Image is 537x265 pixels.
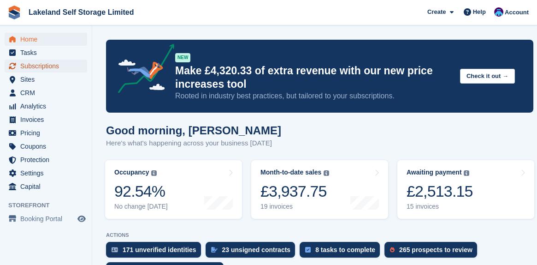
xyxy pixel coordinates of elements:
a: 265 prospects to review [384,242,482,262]
div: Awaiting payment [407,169,462,176]
a: menu [5,46,87,59]
span: Protection [20,153,76,166]
a: 23 unsigned contracts [206,242,300,262]
span: Subscriptions [20,60,76,72]
div: 23 unsigned contracts [222,246,291,253]
a: menu [5,140,87,153]
span: Pricing [20,126,76,139]
a: Lakeland Self Storage Limited [25,5,138,20]
a: menu [5,73,87,86]
span: Storefront [8,201,92,210]
h1: Good morning, [PERSON_NAME] [106,124,281,137]
a: Awaiting payment £2,513.15 15 invoices [397,160,534,219]
span: Sites [20,73,76,86]
img: verify_identity-adf6edd0f0f0b5bbfe63781bf79b02c33cf7c696d77639b501bdc392416b5a36.svg [112,247,118,253]
p: Rooted in industry best practices, but tailored to your subscriptions. [175,91,453,101]
a: menu [5,60,87,72]
a: menu [5,212,87,225]
span: Account [505,8,529,17]
a: Preview store [76,213,87,224]
img: icon-info-grey-7440780725fd019a000dd9b08b2336e03edf1995a4989e88bcd33f0948082b44.svg [464,170,469,176]
a: menu [5,180,87,193]
span: Home [20,33,76,46]
img: contract_signature_icon-13c848040528278c33f63329250d36e43548de30e8caae1d1a13099fd9432cc5.svg [211,247,218,253]
img: icon-info-grey-7440780725fd019a000dd9b08b2336e03edf1995a4989e88bcd33f0948082b44.svg [151,170,157,176]
p: ACTIONS [106,232,533,238]
span: Invoices [20,113,76,126]
p: Here's what's happening across your business [DATE] [106,138,281,149]
img: price-adjustments-announcement-icon-8257ccfd72463d97f412b2fc003d46551f7dbcb40ab6d574587a9cd5c0d94... [110,44,175,96]
img: stora-icon-8386f47178a22dfd0bd8f6a31ec36ba5ce8667c1dd55bd0f319d3a0aa187defe.svg [7,6,21,19]
p: Make £4,320.33 of extra revenue with our new price increases tool [175,64,453,91]
a: menu [5,113,87,126]
div: £2,513.15 [407,182,473,201]
span: Settings [20,167,76,180]
span: Capital [20,180,76,193]
div: 19 invoices [260,203,329,211]
span: Coupons [20,140,76,153]
a: Occupancy 92.54% No change [DATE] [105,160,242,219]
div: NEW [175,53,190,62]
a: Month-to-date sales £3,937.75 19 invoices [251,160,388,219]
a: 8 tasks to complete [300,242,384,262]
div: 8 tasks to complete [315,246,375,253]
div: 171 unverified identities [123,246,196,253]
img: David Dickson [494,7,503,17]
span: Create [427,7,446,17]
a: menu [5,33,87,46]
img: task-75834270c22a3079a89374b754ae025e5fb1db73e45f91037f5363f120a921f8.svg [305,247,311,253]
a: menu [5,153,87,166]
div: Month-to-date sales [260,169,321,176]
span: Tasks [20,46,76,59]
span: CRM [20,86,76,99]
a: menu [5,86,87,99]
a: menu [5,167,87,180]
img: prospect-51fa495bee0391a8d652442698ab0144808aea92771e9ea1ae160a38d050c398.svg [390,247,395,253]
span: Analytics [20,100,76,113]
div: No change [DATE] [114,203,168,211]
img: icon-info-grey-7440780725fd019a000dd9b08b2336e03edf1995a4989e88bcd33f0948082b44.svg [324,170,329,176]
span: Help [473,7,486,17]
a: menu [5,126,87,139]
a: 171 unverified identities [106,242,206,262]
div: £3,937.75 [260,182,329,201]
a: menu [5,100,87,113]
div: 92.54% [114,182,168,201]
div: 15 invoices [407,203,473,211]
span: Booking Portal [20,212,76,225]
div: 265 prospects to review [399,246,472,253]
button: Check it out → [460,69,515,84]
div: Occupancy [114,169,149,176]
